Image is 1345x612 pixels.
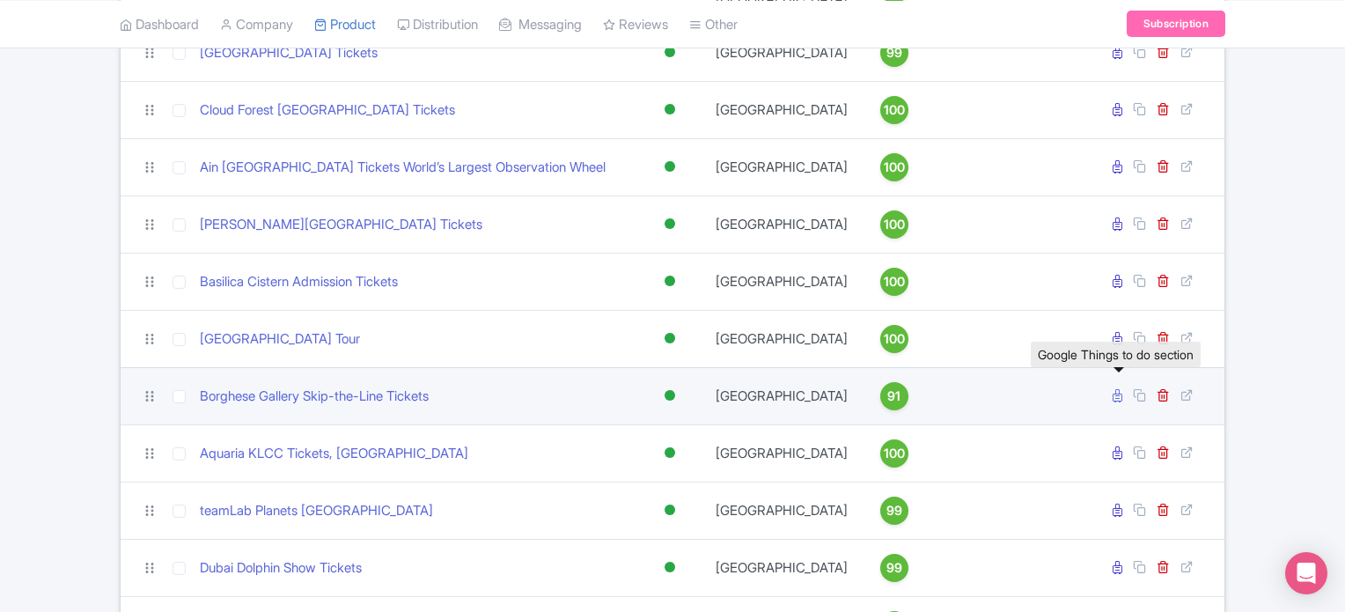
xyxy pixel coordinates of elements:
span: 100 [884,444,905,463]
span: 100 [884,158,905,177]
a: 100 [865,96,923,124]
a: Subscription [1127,11,1225,37]
td: [GEOGRAPHIC_DATA] [705,367,858,424]
td: [GEOGRAPHIC_DATA] [705,539,858,596]
a: 99 [865,497,923,525]
div: Active [661,97,679,122]
span: 100 [884,272,905,291]
a: 100 [865,439,923,468]
div: Active [661,40,679,65]
a: 100 [865,325,923,353]
div: Google Things to do section [1031,342,1201,367]
a: Ain [GEOGRAPHIC_DATA] Tickets World’s Largest Observation Wheel [200,158,606,178]
td: [GEOGRAPHIC_DATA] [705,138,858,195]
td: [GEOGRAPHIC_DATA] [705,310,858,367]
span: 100 [884,215,905,234]
a: Basilica Cistern Admission Tickets [200,272,398,292]
a: 100 [865,210,923,239]
span: 100 [884,329,905,349]
span: 99 [886,43,902,63]
a: 100 [865,153,923,181]
div: Active [661,154,679,180]
a: 91 [865,382,923,410]
span: 99 [886,501,902,520]
td: [GEOGRAPHIC_DATA] [705,81,858,138]
div: Active [661,269,679,294]
td: [GEOGRAPHIC_DATA] [705,424,858,482]
a: Aquaria KLCC Tickets, [GEOGRAPHIC_DATA] [200,444,468,464]
div: Active [661,498,679,523]
a: Cloud Forest [GEOGRAPHIC_DATA] Tickets [200,100,455,121]
span: 91 [887,387,900,406]
a: 99 [865,39,923,67]
a: [GEOGRAPHIC_DATA] Tour [200,329,360,350]
td: [GEOGRAPHIC_DATA] [705,482,858,539]
td: [GEOGRAPHIC_DATA] [705,253,858,310]
span: 100 [884,100,905,120]
td: [GEOGRAPHIC_DATA] [705,24,858,81]
div: Open Intercom Messenger [1285,552,1327,594]
a: teamLab Planets [GEOGRAPHIC_DATA] [200,501,433,521]
div: Active [661,440,679,466]
a: 100 [865,268,923,296]
div: Active [661,326,679,351]
span: 99 [886,558,902,578]
a: 99 [865,554,923,582]
a: [PERSON_NAME][GEOGRAPHIC_DATA] Tickets [200,215,482,235]
div: Active [661,211,679,237]
a: [GEOGRAPHIC_DATA] Tickets [200,43,378,63]
a: Borghese Gallery Skip-the-Line Tickets [200,387,429,407]
a: Dubai Dolphin Show Tickets [200,558,362,579]
td: [GEOGRAPHIC_DATA] [705,195,858,253]
div: Active [661,383,679,409]
div: Active [661,555,679,580]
